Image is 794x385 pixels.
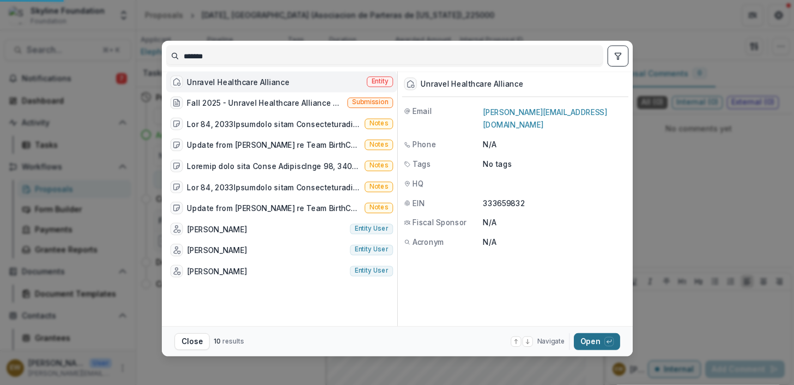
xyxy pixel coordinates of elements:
[354,246,388,254] span: Entity user
[369,120,388,128] span: Notes
[187,160,360,171] div: Loremip dolo sita Conse AdipiscInge 98, 3402&sedd;Eiu t i1?Utlaboree dolo ma ali Enimadm veniamq ...
[412,105,432,116] span: Email
[483,197,626,208] p: 333659832
[187,118,360,129] div: Lor 84, 2033Ipsumdolo sitam ConsecteturadiPisci Elitsed&do;eiusmodt@incididuntu.lab&et;Do:​ Magna...
[369,183,388,190] span: Notes
[421,80,523,88] div: Unravel Healthcare Alliance
[412,236,444,247] span: Acronym
[369,141,388,148] span: Notes
[483,139,626,150] p: N/A
[354,225,388,233] span: Entity user
[187,202,360,213] div: Update from [PERSON_NAME] re Team BirthConnected with Foundation Group to help with setting up a ...
[369,204,388,212] span: Notes
[187,182,360,192] div: Lor 84, 2033Ipsumdolo sitam ConsecteturadiPisci Elitsed&do;eiusmodt@incididuntu.lab&et;Do:​ Magna...
[354,267,388,275] span: Entity user
[483,236,626,247] p: N/A
[187,224,247,234] div: [PERSON_NAME]
[483,159,512,170] p: No tags
[369,162,388,170] span: Notes
[412,159,431,170] span: Tags
[607,45,628,67] button: toggle filters
[222,338,244,345] span: results
[371,77,388,85] span: Entity
[412,139,435,150] span: Phone
[214,338,221,345] span: 10
[352,99,389,106] span: Submission
[574,333,620,350] button: Open
[537,337,565,346] span: Navigate
[483,107,607,129] a: [PERSON_NAME][EMAIL_ADDRESS][DOMAIN_NAME]
[483,217,626,228] p: N/A
[187,97,343,108] div: Fall 2025 - Unravel Healthcare Alliance - New Application
[187,266,247,276] div: [PERSON_NAME]
[412,217,466,228] span: Fiscal Sponsor
[187,244,247,255] div: [PERSON_NAME]
[412,178,423,189] span: HQ
[174,333,210,350] button: Close
[412,197,424,208] span: EIN
[187,140,360,151] div: Update from [PERSON_NAME] re Team BirthConnected with Foundation Group to help with setting up a ...
[187,76,289,87] div: Unravel Healthcare Alliance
